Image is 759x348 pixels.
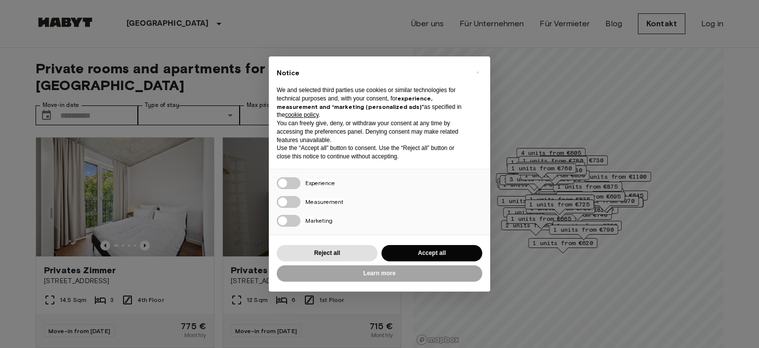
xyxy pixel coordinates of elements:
[277,86,466,119] p: We and selected third parties use cookies or similar technologies for technical purposes and, wit...
[277,119,466,144] p: You can freely give, deny, or withdraw your consent at any time by accessing the preferences pane...
[277,265,482,282] button: Learn more
[469,64,485,80] button: Close this notice
[305,217,333,224] span: Marketing
[277,245,378,261] button: Reject all
[381,245,482,261] button: Accept all
[476,66,479,78] span: ×
[305,179,335,187] span: Experience
[305,198,343,205] span: Measurement
[277,95,432,110] strong: experience, measurement and “marketing (personalized ads)”
[285,111,319,118] a: cookie policy
[277,144,466,161] p: Use the “Accept all” button to consent. Use the “Reject all” button or close this notice to conti...
[277,68,466,78] h2: Notice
